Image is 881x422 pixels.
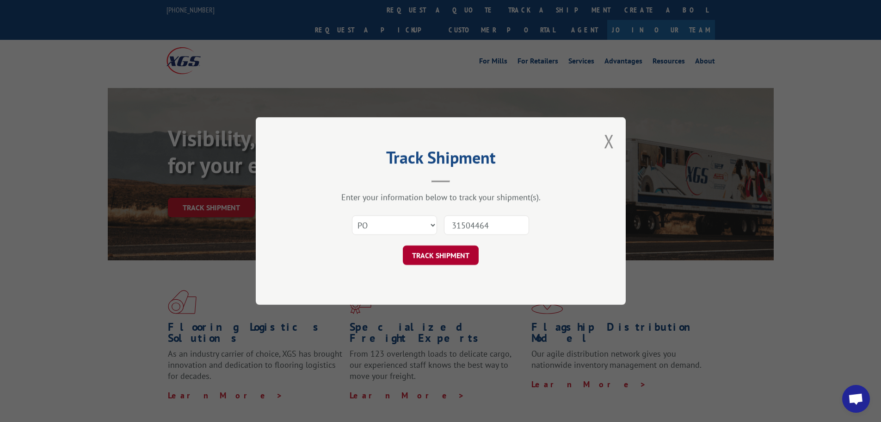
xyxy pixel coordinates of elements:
input: Number(s) [444,215,529,235]
button: TRACK SHIPMENT [403,246,479,265]
div: Open chat [842,385,870,413]
h2: Track Shipment [302,151,579,169]
div: Enter your information below to track your shipment(s). [302,192,579,202]
button: Close modal [604,129,614,153]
